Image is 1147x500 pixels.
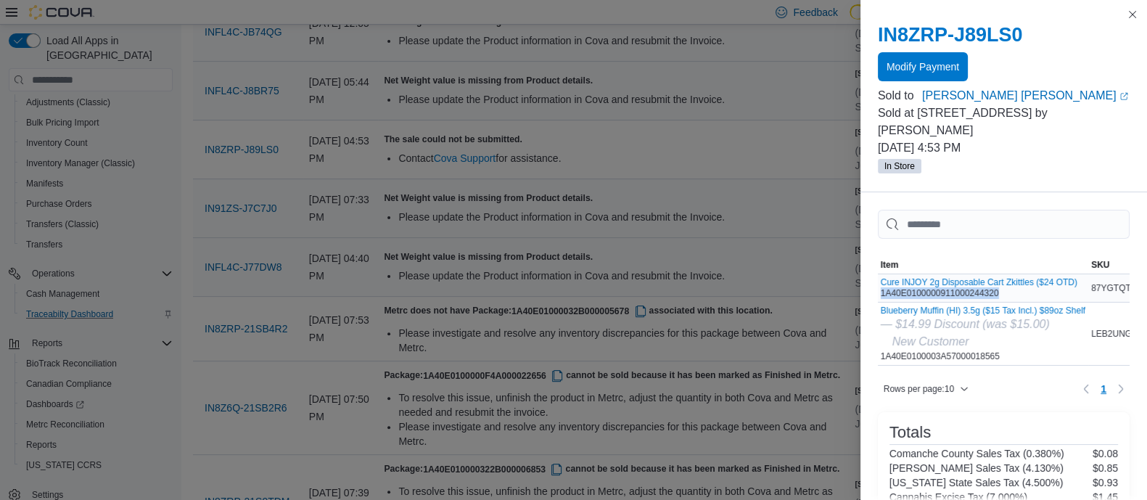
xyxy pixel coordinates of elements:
button: Item [878,256,1088,274]
h3: Totals [889,424,931,441]
span: 87YGTQTC [1091,282,1137,294]
span: Item [881,259,899,271]
div: Sold to [878,87,919,104]
button: Rows per page:10 [878,380,974,398]
button: SKU [1088,256,1141,274]
p: $0.08 [1093,448,1118,459]
h2: IN8ZRP-J89LS0 [878,23,1130,46]
p: [DATE] 4:53 PM [878,139,1130,157]
button: Modify Payment [878,52,968,81]
span: In Store [878,159,921,173]
p: $0.93 [1093,477,1118,488]
i: New Customer [892,335,969,348]
div: 1A40E0100000911000244320 [881,277,1077,299]
p: Sold at [STREET_ADDRESS] by [PERSON_NAME] [878,104,1130,139]
svg: External link [1119,92,1128,101]
a: [PERSON_NAME] [PERSON_NAME]External link [922,87,1130,104]
span: LEB2UNGD [1091,328,1138,340]
span: Rows per page : 10 [884,383,954,395]
p: $0.85 [1093,462,1118,474]
span: 1 [1101,382,1106,396]
nav: Pagination for table: MemoryTable from EuiInMemoryTable [1077,377,1130,401]
button: Close this dialog [1124,6,1141,23]
div: 1A40E0100003A57000018565 [881,306,1085,362]
div: — $14.99 Discount (was $15.00) [881,316,1085,333]
button: Blueberry Muffin (HI) 3.5g ($15 Tax Incl.) $89oz Shelf [881,306,1085,316]
span: In Store [884,160,915,173]
h6: [PERSON_NAME] Sales Tax (4.130%) [889,462,1064,474]
ul: Pagination for table: MemoryTable from EuiInMemoryTable [1095,377,1112,401]
h6: Comanche County Sales Tax (0.380%) [889,448,1064,459]
span: Modify Payment [887,60,959,74]
button: Next page [1112,380,1130,398]
button: Previous page [1077,380,1095,398]
h6: [US_STATE] State Sales Tax (4.500%) [889,477,1064,488]
input: This is a search bar. As you type, the results lower in the page will automatically filter. [878,210,1130,239]
button: Cure INJOY 2g Disposable Cart Zkittles ($24 OTD) [881,277,1077,287]
span: SKU [1091,259,1109,271]
button: Page 1 of 1 [1095,377,1112,401]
